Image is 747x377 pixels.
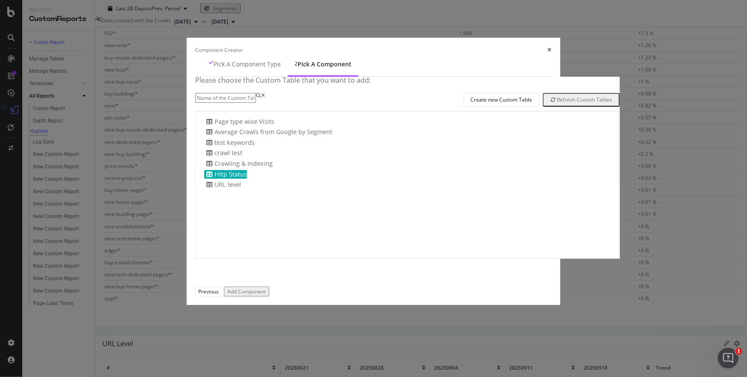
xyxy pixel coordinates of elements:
div: times [548,46,552,54]
a: Create new Custom Table [460,93,539,107]
iframe: Intercom live chat [718,348,738,368]
button: Add Component [224,287,269,296]
div: Refresh Custom Tables [551,96,612,103]
div: Create new Custom Table [470,96,532,103]
div: modal [187,38,560,305]
input: Name of the Custom Table [195,93,256,103]
div: URL level [204,180,241,189]
div: Previous [198,288,219,295]
div: Pick a Component [298,60,351,69]
button: Refresh Custom Tables [543,93,620,107]
div: Add Component [227,288,266,295]
div: Component Creator [195,46,243,54]
div: Crawling & Indexing [204,159,273,168]
button: Previous [195,287,222,296]
div: 2 [295,60,298,67]
div: crawl test [204,149,242,158]
div: Http Status [204,170,247,179]
div: Page type wise Visits [204,117,274,126]
div: Average Crawls from Google by Segment [204,128,332,137]
button: Create new Custom Table [463,93,539,107]
span: 1 [735,348,742,355]
div: Pick a Component type [214,60,281,69]
h4: Please choose the Custom Table that you want to add: [195,77,620,93]
div: test keywords [204,138,255,147]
